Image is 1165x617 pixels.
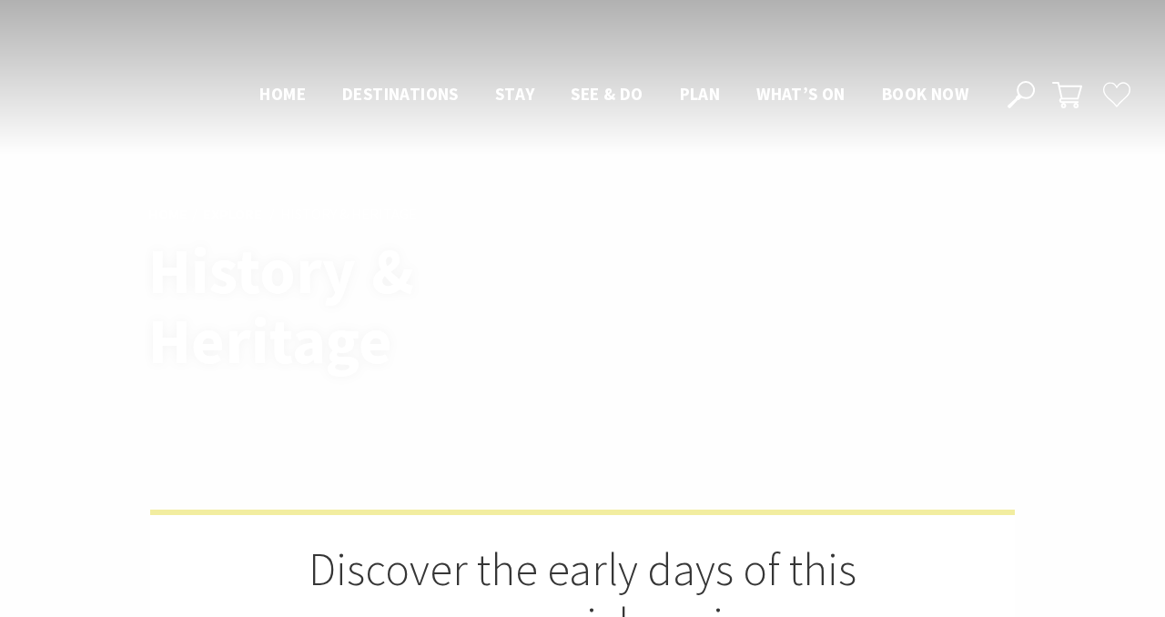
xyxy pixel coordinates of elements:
span: Book now [882,83,968,105]
span: Stay [495,83,535,105]
span: Home [259,83,306,105]
span: See & Do [571,83,643,105]
span: Plan [680,83,721,105]
a: Explore [203,205,262,225]
h1: History & Heritage [148,237,663,377]
span: Destinations [342,83,459,105]
nav: Main Menu [241,80,987,110]
span: What’s On [756,83,846,105]
li: History & Heritage [280,203,417,227]
a: Home [148,205,187,225]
